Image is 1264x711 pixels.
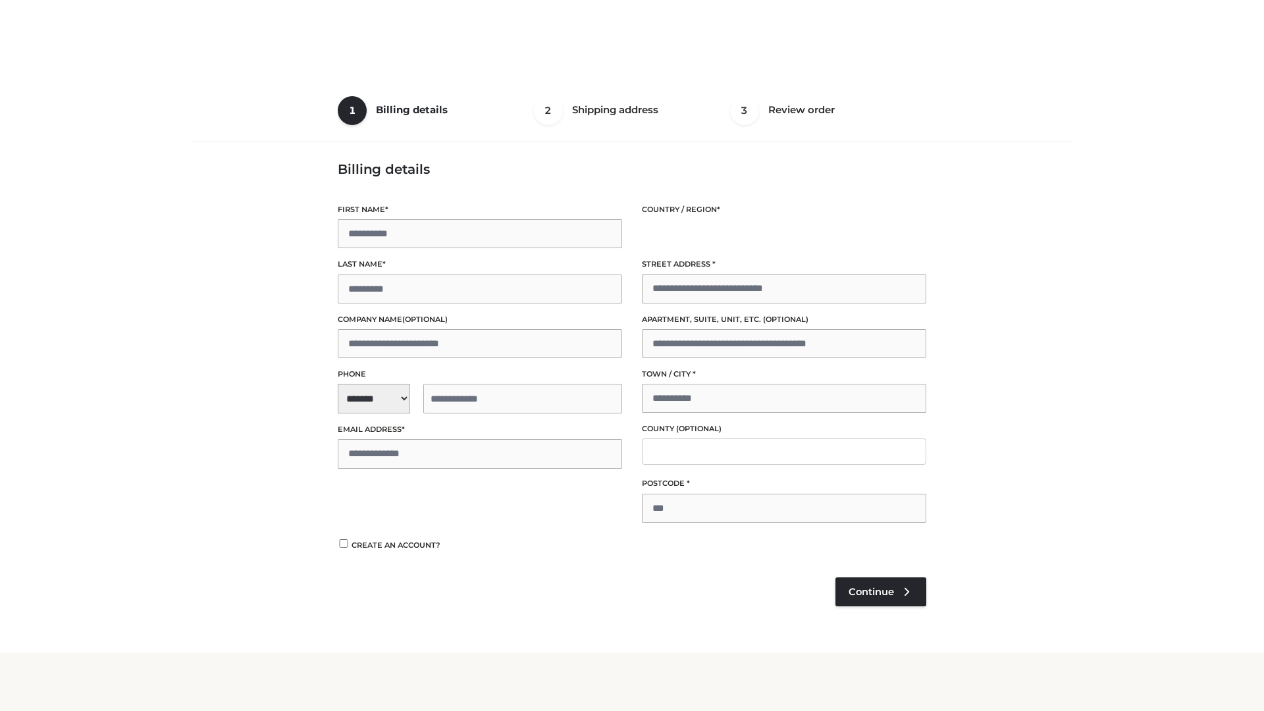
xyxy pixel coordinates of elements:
[763,315,808,324] span: (optional)
[642,258,926,271] label: Street address
[338,313,622,326] label: Company name
[849,586,894,598] span: Continue
[402,315,448,324] span: (optional)
[338,539,350,548] input: Create an account?
[352,540,440,550] span: Create an account?
[642,368,926,381] label: Town / City
[338,203,622,216] label: First name
[338,161,926,177] h3: Billing details
[642,313,926,326] label: Apartment, suite, unit, etc.
[338,368,622,381] label: Phone
[676,424,722,433] span: (optional)
[642,203,926,216] label: Country / Region
[835,577,926,606] a: Continue
[338,258,622,271] label: Last name
[642,423,926,435] label: County
[642,477,926,490] label: Postcode
[338,423,622,436] label: Email address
